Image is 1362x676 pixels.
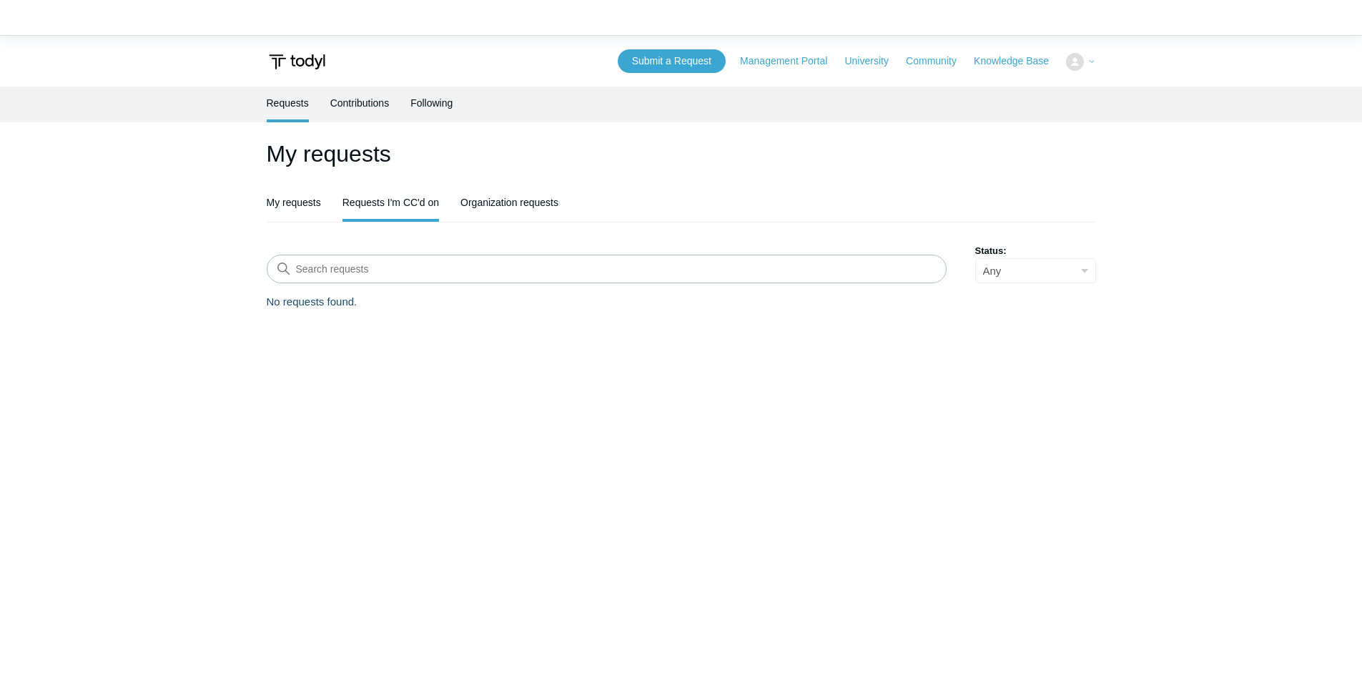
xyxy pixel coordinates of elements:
[267,186,321,219] a: My requests
[974,54,1063,69] a: Knowledge Base
[342,186,439,219] a: Requests I'm CC'd on
[267,255,947,283] input: Search requests
[975,244,1096,258] label: Status:
[267,87,309,119] a: Requests
[460,186,558,219] a: Organization requests
[267,294,1096,310] p: No requests found.
[618,49,726,73] a: Submit a Request
[410,87,453,119] a: Following
[330,87,390,119] a: Contributions
[267,49,327,75] img: Todyl Support Center Help Center home page
[740,54,842,69] a: Management Portal
[267,137,1096,171] h1: My requests
[906,54,971,69] a: Community
[844,54,902,69] a: University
